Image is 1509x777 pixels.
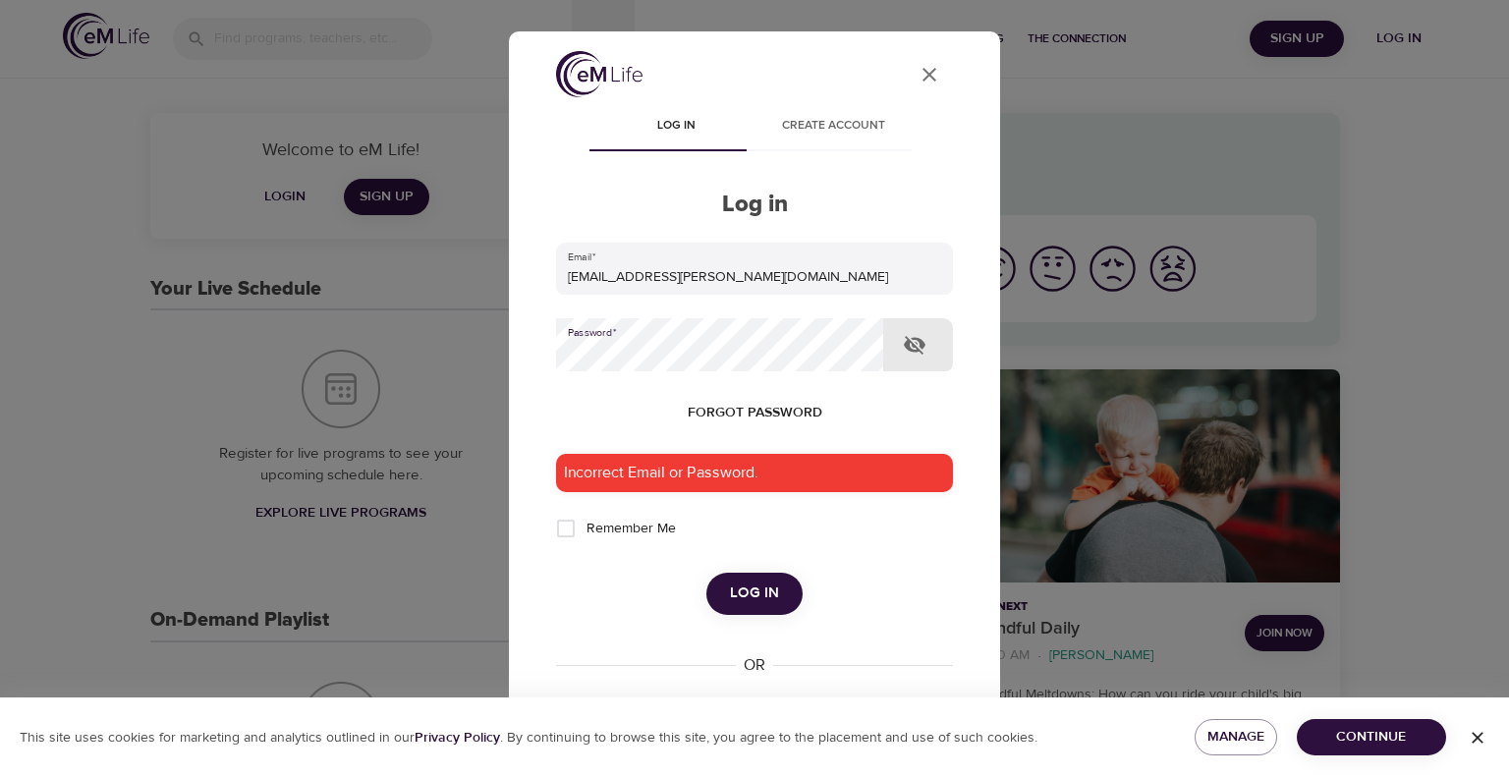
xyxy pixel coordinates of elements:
span: Log in [609,116,743,137]
span: Continue [1313,725,1430,749]
span: Forgot password [688,401,822,425]
div: OR [736,654,773,677]
b: Privacy Policy [415,729,500,747]
button: close [906,51,953,98]
button: Log in [706,573,803,614]
span: Log in [730,581,779,606]
div: Incorrect Email or Password. [556,454,953,492]
span: Remember Me [587,519,676,539]
img: logo [556,51,643,97]
span: Manage [1210,725,1261,749]
div: disabled tabs example [556,104,953,151]
span: Create account [766,116,900,137]
button: Forgot password [680,395,830,431]
h2: Log in [556,191,953,219]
